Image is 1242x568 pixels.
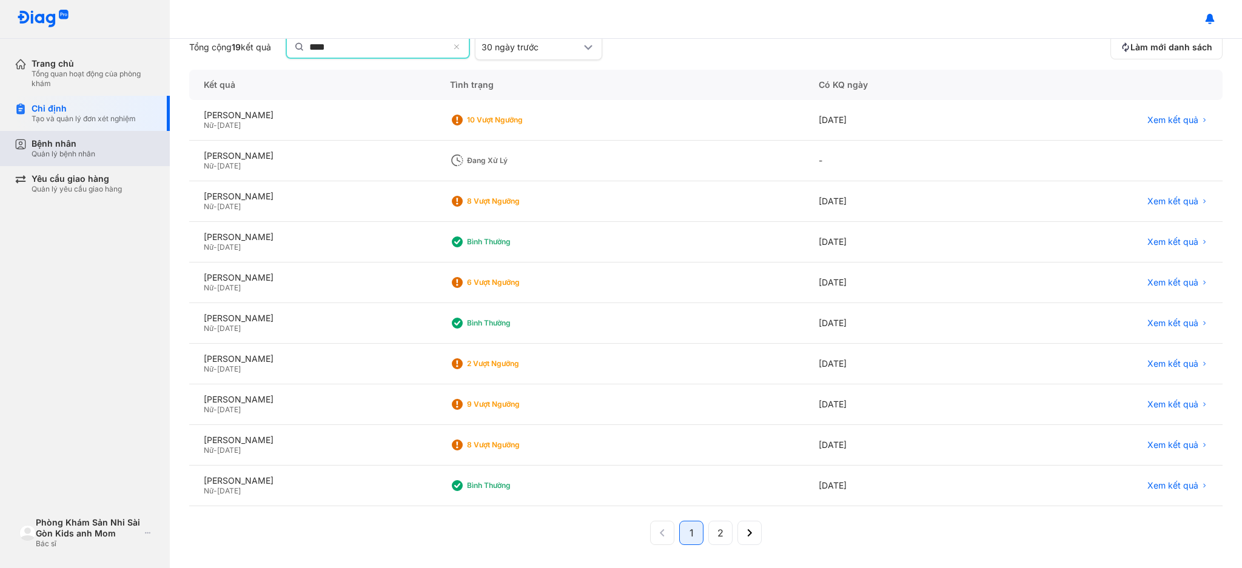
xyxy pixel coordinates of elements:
[213,161,217,170] span: -
[32,69,155,89] div: Tổng quan hoạt động của phòng khám
[435,70,804,100] div: Tình trạng
[204,161,213,170] span: Nữ
[467,196,564,206] div: 8 Vượt ngưỡng
[32,114,136,124] div: Tạo và quản lý đơn xét nghiệm
[217,364,241,373] span: [DATE]
[204,232,421,242] div: [PERSON_NAME]
[204,150,421,161] div: [PERSON_NAME]
[804,303,999,344] div: [DATE]
[213,121,217,130] span: -
[217,486,241,495] span: [DATE]
[708,521,733,545] button: 2
[217,121,241,130] span: [DATE]
[17,10,69,28] img: logo
[467,318,564,328] div: Bình thường
[804,425,999,466] div: [DATE]
[32,184,122,194] div: Quản lý yêu cầu giao hàng
[217,283,241,292] span: [DATE]
[217,202,241,211] span: [DATE]
[1110,35,1223,59] button: Làm mới danh sách
[32,149,95,159] div: Quản lý bệnh nhân
[1147,277,1198,288] span: Xem kết quả
[189,70,435,100] div: Kết quả
[204,242,213,252] span: Nữ
[213,202,217,211] span: -
[204,272,421,283] div: [PERSON_NAME]
[32,58,155,69] div: Trang chủ
[204,283,213,292] span: Nữ
[1147,115,1198,125] span: Xem kết quả
[717,526,723,540] span: 2
[1147,358,1198,369] span: Xem kết quả
[32,103,136,114] div: Chỉ định
[467,237,564,247] div: Bình thường
[1147,236,1198,247] span: Xem kết quả
[204,405,213,414] span: Nữ
[204,364,213,373] span: Nữ
[204,353,421,364] div: [PERSON_NAME]
[217,161,241,170] span: [DATE]
[213,324,217,333] span: -
[1147,399,1198,410] span: Xem kết quả
[1147,318,1198,329] span: Xem kết quả
[204,191,421,202] div: [PERSON_NAME]
[204,121,213,130] span: Nữ
[804,141,999,181] div: -
[467,440,564,450] div: 8 Vượt ngưỡng
[204,446,213,455] span: Nữ
[204,313,421,324] div: [PERSON_NAME]
[32,138,95,149] div: Bệnh nhân
[213,405,217,414] span: -
[804,384,999,425] div: [DATE]
[213,242,217,252] span: -
[232,42,241,52] span: 19
[204,110,421,121] div: [PERSON_NAME]
[804,70,999,100] div: Có KQ ngày
[204,394,421,405] div: [PERSON_NAME]
[204,202,213,211] span: Nữ
[213,364,217,373] span: -
[204,435,421,446] div: [PERSON_NAME]
[217,446,241,455] span: [DATE]
[213,446,217,455] span: -
[467,359,564,369] div: 2 Vượt ngưỡng
[690,526,694,540] span: 1
[1147,480,1198,491] span: Xem kết quả
[482,42,581,53] div: 30 ngày trước
[804,262,999,303] div: [DATE]
[19,525,36,541] img: logo
[1147,196,1198,207] span: Xem kết quả
[804,100,999,141] div: [DATE]
[467,399,564,409] div: 9 Vượt ngưỡng
[467,115,564,125] div: 10 Vượt ngưỡng
[804,466,999,506] div: [DATE]
[189,42,271,53] div: Tổng cộng kết quả
[467,156,564,165] div: Đang xử lý
[36,517,140,539] div: Phòng Khám Sản Nhi Sài Gòn Kids anh Mom
[213,486,217,495] span: -
[32,173,122,184] div: Yêu cầu giao hàng
[217,324,241,333] span: [DATE]
[467,278,564,287] div: 6 Vượt ngưỡng
[679,521,703,545] button: 1
[204,475,421,486] div: [PERSON_NAME]
[217,405,241,414] span: [DATE]
[36,539,140,549] div: Bác sĩ
[1147,439,1198,450] span: Xem kết quả
[804,344,999,384] div: [DATE]
[804,222,999,262] div: [DATE]
[204,486,213,495] span: Nữ
[213,283,217,292] span: -
[1130,42,1212,53] span: Làm mới danh sách
[467,481,564,490] div: Bình thường
[217,242,241,252] span: [DATE]
[204,324,213,333] span: Nữ
[804,181,999,222] div: [DATE]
